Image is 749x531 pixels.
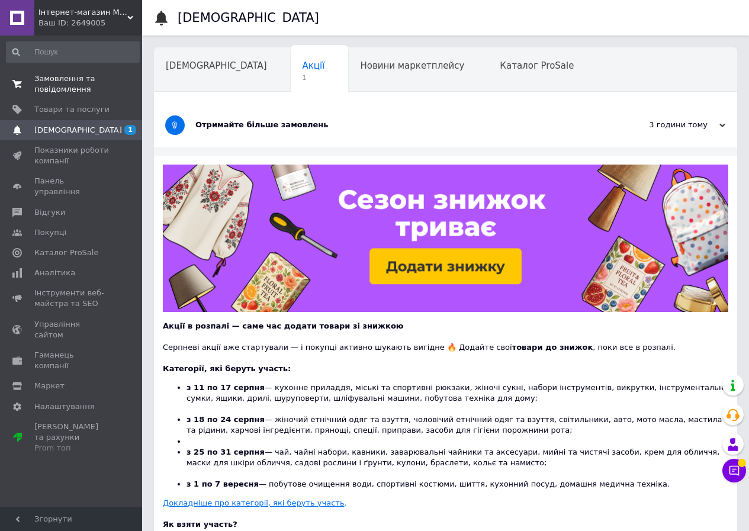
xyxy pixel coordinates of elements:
[34,227,66,238] span: Покупці
[34,125,122,136] span: [DEMOGRAPHIC_DATA]
[166,60,267,71] span: [DEMOGRAPHIC_DATA]
[163,321,403,330] b: Акції в розпалі — саме час додати товари зі знижкою
[187,383,265,392] b: з 11 по 17 серпня
[34,73,110,95] span: Замовлення та повідомлення
[187,415,265,424] b: з 18 по 24 серпня
[34,319,110,340] span: Управління сайтом
[34,145,110,166] span: Показники роботи компанії
[38,18,142,28] div: Ваш ID: 2649005
[303,60,325,71] span: Акції
[124,125,136,135] span: 1
[163,498,347,507] a: Докладніше про категорії, які беруть участь.
[163,332,728,353] div: Серпневі акції вже стартували — і покупці активно шукають вигідне 🔥 Додайте свої , поки все в роз...
[34,401,95,412] span: Налаштування
[34,350,110,371] span: Гаманець компанії
[303,73,325,82] span: 1
[187,447,728,479] li: — чай, чайні набори, кавники, заварювальні чайники та аксесуари, мийні та чистячі засоби, крем дл...
[34,443,110,453] div: Prom топ
[187,479,259,488] b: з 1 по 7 вересня
[187,414,728,436] li: — жіночий етнічний одяг та взуття, чоловічий етнічний одяг та взуття, світильники, авто, мото мас...
[163,498,345,507] u: Докладніше про категорії, які беруть участь
[34,421,110,454] span: [PERSON_NAME] та рахунки
[34,176,110,197] span: Панель управління
[34,288,110,309] span: Інструменти веб-майстра та SEO
[34,207,65,218] span: Відгуки
[500,60,574,71] span: Каталог ProSale
[34,104,110,115] span: Товари та послуги
[178,11,319,25] h1: [DEMOGRAPHIC_DATA]
[187,479,728,490] li: — побутове очищення води, спортивні костюми, шиття, кухонний посуд, домашня медична техніка.
[34,268,75,278] span: Аналітика
[6,41,140,63] input: Пошук
[38,7,127,18] span: Інтернет-магазин Manclub
[195,120,607,130] div: Отримайте більше замовлень
[187,382,728,415] li: — кухонне приладдя, міські та спортивні рюкзаки, жіночі сукні, набори інструментів, викрутки, інс...
[163,364,291,373] b: Категорії, які беруть участь:
[34,247,98,258] span: Каталог ProSale
[163,520,237,529] b: Як взяти участь?
[187,448,265,456] b: з 25 по 31 серпня
[34,381,65,391] span: Маркет
[722,459,746,482] button: Чат з покупцем
[512,343,593,352] b: товари до знижок
[607,120,725,130] div: 3 години тому
[360,60,464,71] span: Новини маркетплейсу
